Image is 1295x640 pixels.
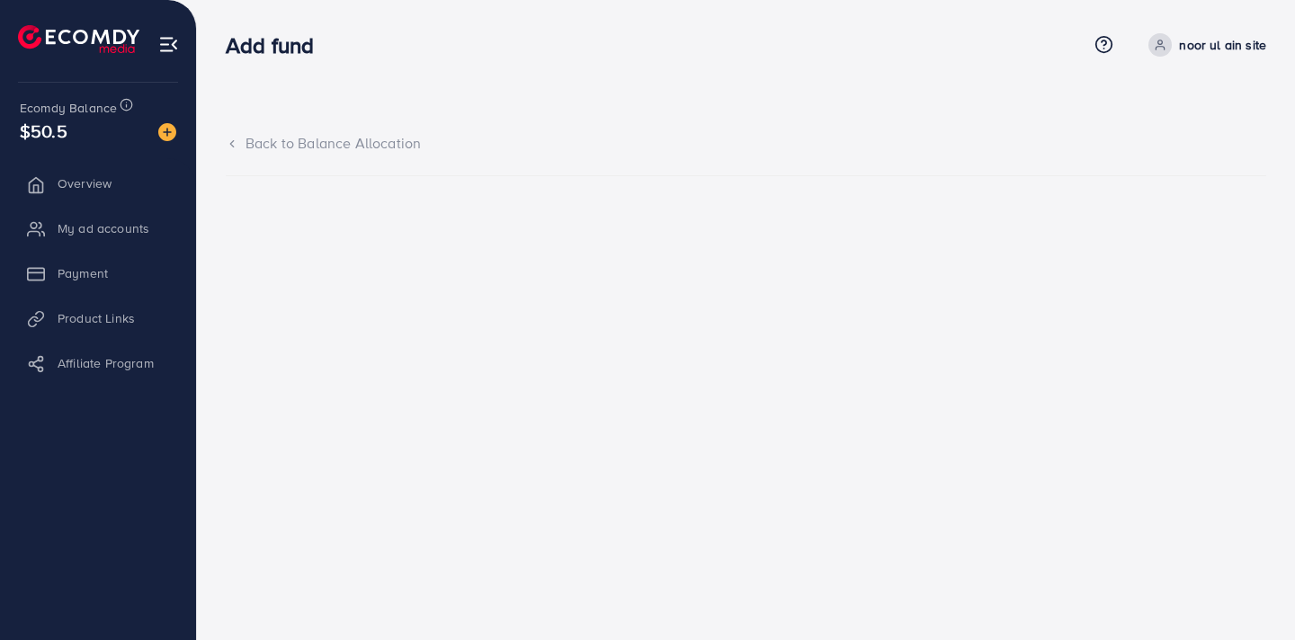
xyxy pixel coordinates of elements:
[18,25,139,53] img: logo
[20,118,67,144] span: $50.5
[158,34,179,55] img: menu
[226,32,328,58] h3: Add fund
[1141,33,1266,57] a: noor ul ain site
[226,133,1266,154] div: Back to Balance Allocation
[158,123,176,141] img: image
[1179,34,1266,56] p: noor ul ain site
[20,99,117,117] span: Ecomdy Balance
